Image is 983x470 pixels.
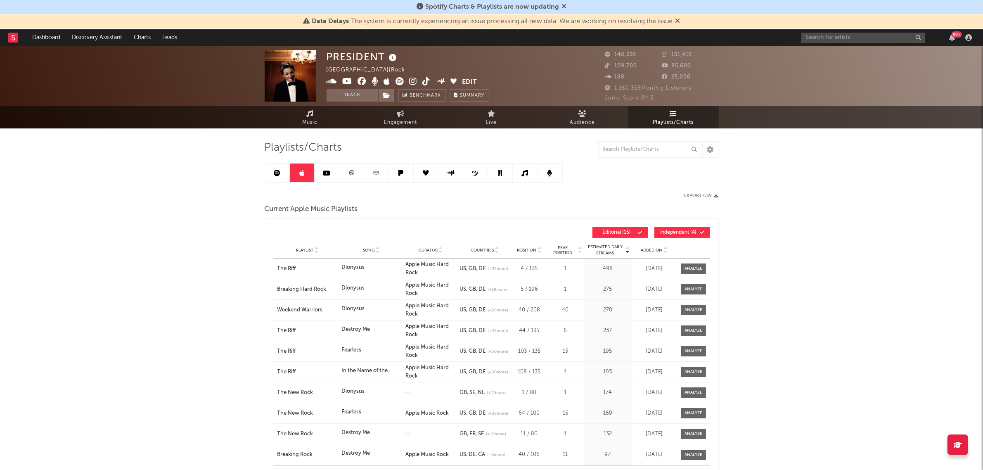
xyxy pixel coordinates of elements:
[514,306,545,314] div: 40 / 208
[476,452,485,457] a: CA
[341,367,401,375] div: In the Name of the Father
[570,118,595,128] span: Audience
[466,452,476,457] a: DE
[586,430,630,438] div: 132
[561,4,566,10] span: Dismiss
[488,287,508,293] span: (+ 19 more)
[476,411,486,416] a: DE
[398,89,446,102] a: Benchmark
[265,204,358,214] span: Current Apple Music Playlists
[450,89,489,102] button: Summary
[26,29,66,46] a: Dashboard
[586,285,630,294] div: 275
[341,408,361,416] div: Fearless
[634,306,675,314] div: [DATE]
[405,365,449,379] strong: Apple Music Hard Rock
[277,347,337,356] div: The Riff
[460,266,466,271] a: US
[488,307,508,313] span: (+ 28 more)
[466,266,476,271] a: GB
[586,327,630,335] div: 237
[460,287,466,292] a: US
[660,230,698,235] span: Independent ( 4 )
[952,31,962,38] div: 99 +
[514,451,545,459] div: 40 / 106
[405,452,449,457] a: Apple Music Rock
[949,34,955,41] button: 99+
[592,227,648,238] button: Editorial(15)
[419,248,438,253] span: Curator
[549,389,582,397] div: 1
[460,452,466,457] a: US
[586,265,630,273] div: 498
[277,430,337,438] a: The New Rock
[460,307,466,313] a: US
[662,52,692,57] span: 131,415
[277,327,337,335] div: The Riff
[537,106,628,128] a: Audience
[384,118,417,128] span: Engagement
[549,245,577,255] span: Peak Position
[405,411,449,416] strong: Apple Music Rock
[586,389,630,397] div: 174
[296,248,313,253] span: Playlist
[446,106,537,128] a: Live
[641,248,663,253] span: Added On
[476,307,486,313] a: DE
[327,89,378,102] button: Track
[514,389,545,397] div: 1 / 80
[466,349,476,354] a: GB
[341,449,370,458] div: Destroy Me
[355,106,446,128] a: Engagement
[312,18,349,25] span: Data Delays
[277,368,337,376] div: The Riff
[517,248,537,253] span: Position
[549,265,582,273] div: 1
[605,63,637,69] span: 109,700
[586,347,630,356] div: 195
[466,369,476,375] a: GB
[605,85,692,91] span: 1,169,358 Monthly Listeners
[549,327,582,335] div: 6
[475,390,485,395] a: NL
[598,230,636,235] span: Editorial ( 15 )
[634,347,675,356] div: [DATE]
[476,431,484,437] a: SE
[277,285,337,294] a: Breaking Hard Rock
[586,244,625,256] span: Estimated Daily Streams
[460,349,466,354] a: US
[265,106,355,128] a: Music
[277,409,337,418] a: The New Rock
[586,368,630,376] div: 193
[514,265,545,273] div: 4 / 135
[341,429,370,437] div: Destroy Me
[405,282,449,296] strong: Apple Music Hard Rock
[405,344,449,358] strong: Apple Music Hard Rock
[466,307,476,313] a: GB
[476,287,486,292] a: DE
[156,29,183,46] a: Leads
[341,263,365,272] div: Dionysus
[487,390,507,396] span: (+ 17 more)
[605,74,625,80] span: 188
[405,324,449,337] strong: Apple Music Hard Rock
[466,411,476,416] a: GB
[467,390,475,395] a: SE
[634,430,675,438] div: [DATE]
[66,29,128,46] a: Discovery Assistant
[410,91,441,101] span: Benchmark
[514,430,545,438] div: 11 / 80
[488,411,508,417] span: (+ 28 more)
[460,93,485,98] span: Summary
[327,50,399,64] div: PRESIDENT
[405,303,449,317] strong: Apple Music Hard Rock
[405,262,449,275] a: Apple Music Hard Rock
[549,451,582,459] div: 11
[467,431,476,437] a: FR
[128,29,156,46] a: Charts
[460,411,466,416] a: US
[277,389,337,397] a: The New Rock
[634,409,675,418] div: [DATE]
[341,346,361,354] div: Fearless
